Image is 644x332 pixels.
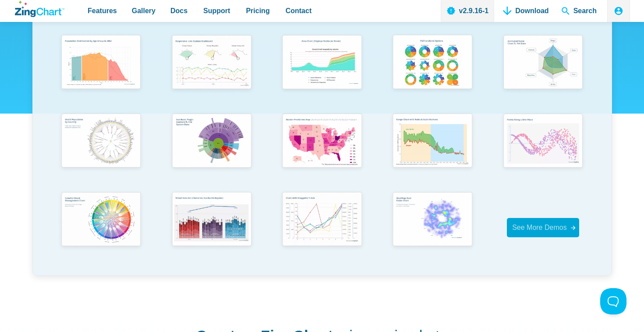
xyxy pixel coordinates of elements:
[170,5,188,17] span: Docs
[499,32,587,95] img: Animated Radar Chart ft. Pet Data
[46,110,156,189] a: World Population by Country
[203,5,230,17] span: Support
[46,189,156,267] a: Colorful Chord Management Chart
[267,110,377,189] a: Election Predictions Map
[57,32,145,95] img: Population Distribution by Age Group in 2052
[278,32,366,95] img: Area Chart (Displays Nodes on Hover)
[377,32,488,110] a: Pie Transform Options
[507,218,579,237] a: See More Demos
[388,110,477,173] img: Range Chart with Rultes & Scale Markers
[286,5,312,17] span: Contact
[57,189,145,252] img: Colorful Chord Management Chart
[488,110,598,189] a: Points Along a Sine Wave
[88,5,117,17] span: Features
[15,1,64,17] a: ZingChart Logo. Click to return to the homepage
[600,288,626,314] iframe: Toggle Customer Support
[46,32,156,110] a: Population Distribution by Age Group in 2052
[267,189,377,267] a: Chart with Draggable Y-Axis
[488,32,598,110] a: Animated Radar Chart ft. Pet Data
[377,110,488,189] a: Range Chart with Rultes & Scale Markers
[377,189,488,267] a: Heatmap Over Radar Chart
[388,189,477,252] img: Heatmap Over Radar Chart
[156,110,267,189] a: Sun Burst Plugin Example ft. File System Data
[156,32,267,110] a: Responsive Live Update Dashboard
[499,110,587,173] img: Points Along a Sine Wave
[388,32,477,95] img: Pie Transform Options
[167,189,256,252] img: Mixed Data Set (Clustered, Stacked, and Regular)
[278,189,366,252] img: Chart with Draggable Y-Axis
[278,110,366,173] img: Election Predictions Map
[512,224,567,231] span: See More Demos
[132,5,156,17] span: Gallery
[57,110,145,173] img: World Population by Country
[267,32,377,110] a: Area Chart (Displays Nodes on Hover)
[167,110,256,173] img: Sun Burst Plugin Example ft. File System Data
[167,32,256,95] img: Responsive Live Update Dashboard
[156,189,267,267] a: Mixed Data Set (Clustered, Stacked, and Regular)
[246,5,269,17] span: Pricing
